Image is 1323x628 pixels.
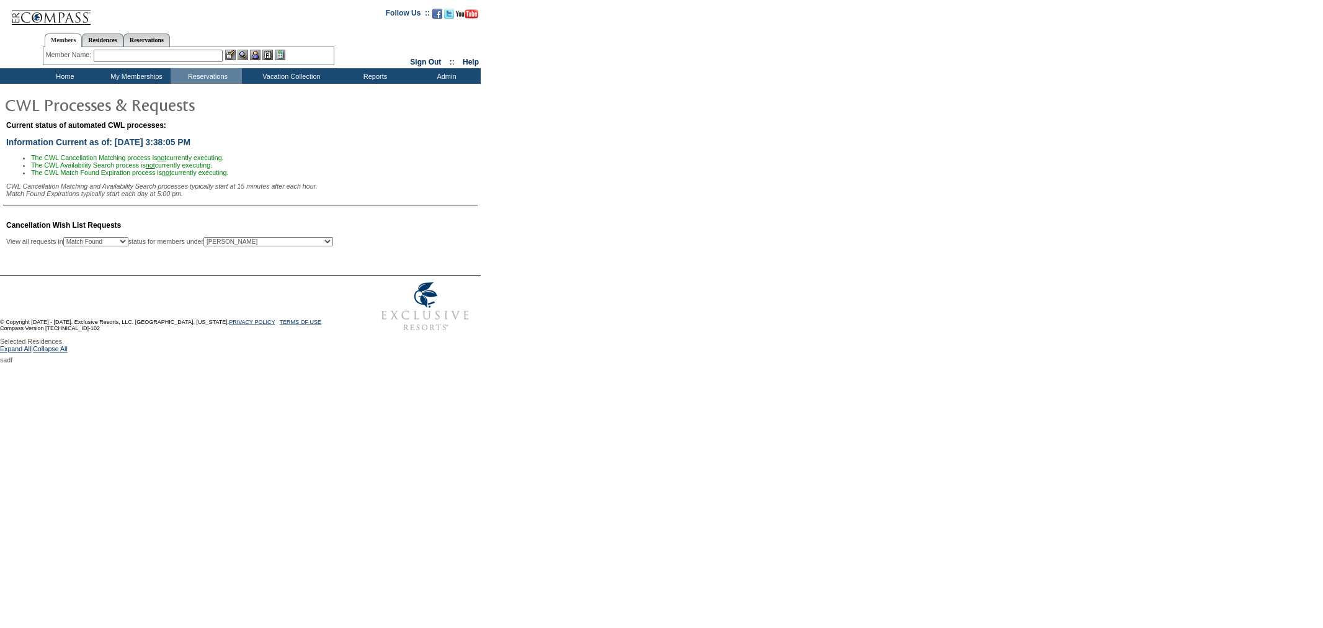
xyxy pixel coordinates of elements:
div: View all requests in status for members under [6,237,333,246]
u: not [157,154,166,161]
a: TERMS OF USE [280,319,322,325]
img: b_calculator.gif [275,50,285,60]
td: Home [28,68,99,84]
u: not [162,169,171,176]
div: Member Name: [46,50,94,60]
img: Exclusive Resorts [370,276,481,338]
span: The CWL Cancellation Matching process is currently executing. [31,154,224,161]
a: Collapse All [33,345,68,356]
img: Impersonate [250,50,261,60]
span: The CWL Availability Search process is currently executing. [31,161,212,169]
td: Reports [338,68,409,84]
td: My Memberships [99,68,171,84]
a: Follow us on Twitter [444,12,454,20]
a: PRIVACY POLICY [229,319,275,325]
a: Become our fan on Facebook [432,12,442,20]
a: Help [463,58,479,66]
td: Follow Us :: [386,7,430,22]
a: Sign Out [410,58,441,66]
img: View [238,50,248,60]
a: Reservations [123,34,170,47]
img: Subscribe to our YouTube Channel [456,9,478,19]
span: The CWL Match Found Expiration process is currently executing. [31,169,228,176]
a: Members [45,34,82,47]
span: Cancellation Wish List Requests [6,221,121,230]
a: Residences [82,34,123,47]
img: Become our fan on Facebook [432,9,442,19]
img: b_edit.gif [225,50,236,60]
u: not [146,161,155,169]
img: Follow us on Twitter [444,9,454,19]
img: Reservations [262,50,273,60]
td: Vacation Collection [242,68,338,84]
td: Reservations [171,68,242,84]
span: :: [450,58,455,66]
td: Admin [409,68,481,84]
span: Information Current as of: [DATE] 3:38:05 PM [6,137,190,147]
a: Subscribe to our YouTube Channel [456,12,478,20]
div: CWL Cancellation Matching and Availability Search processes typically start at 15 minutes after e... [6,182,478,197]
span: Current status of automated CWL processes: [6,121,166,130]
